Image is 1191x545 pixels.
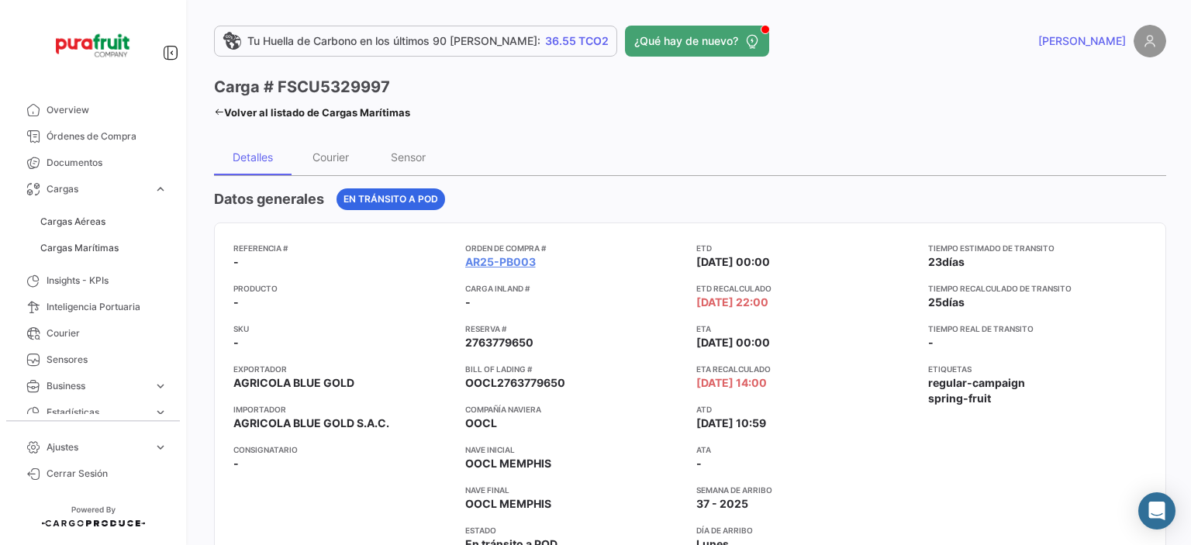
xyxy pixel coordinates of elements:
app-card-info-title: Tiempo estimado de transito [928,242,1148,254]
span: Ajustes [47,440,147,454]
span: [DATE] 00:00 [696,254,770,270]
div: Courier [312,150,349,164]
app-card-info-title: Reserva # [465,323,685,335]
a: Courier [12,320,174,347]
app-card-info-title: Nave inicial [465,443,685,456]
a: Documentos [12,150,174,176]
a: Cargas Marítimas [34,236,174,260]
span: OOCL MEMPHIS [465,496,551,512]
span: Cerrar Sesión [47,467,167,481]
div: Sensor [391,150,426,164]
span: Órdenes de Compra [47,129,167,143]
span: Cargas [47,182,147,196]
app-card-info-title: Compañía naviera [465,403,685,416]
span: Sensores [47,353,167,367]
span: 2763779650 [465,335,533,350]
span: - [696,456,702,471]
app-card-info-title: Producto [233,282,453,295]
h3: Carga # FSCU5329997 [214,76,390,98]
span: OOCL MEMPHIS [465,456,551,471]
app-card-info-title: Referencia # [233,242,453,254]
span: - [233,335,239,350]
img: placeholder-user.png [1134,25,1166,57]
a: Inteligencia Portuaria [12,294,174,320]
div: Abrir Intercom Messenger [1138,492,1175,529]
app-card-info-title: ETA Recalculado [696,363,916,375]
span: En tránsito a POD [343,192,438,206]
span: Business [47,379,147,393]
span: Documentos [47,156,167,170]
span: OOCL [465,416,497,431]
app-card-info-title: ETD [696,242,916,254]
a: Cargas Aéreas [34,210,174,233]
app-card-info-title: Consignatario [233,443,453,456]
app-card-info-title: Tiempo recalculado de transito [928,282,1148,295]
span: expand_more [154,405,167,419]
span: ¿Qué hay de nuevo? [634,33,738,49]
span: Inteligencia Portuaria [47,300,167,314]
app-card-info-title: Carga inland # [465,282,685,295]
app-card-info-title: ATA [696,443,916,456]
app-card-info-title: Semana de Arribo [696,484,916,496]
span: Overview [47,103,167,117]
button: ¿Qué hay de nuevo? [625,26,769,57]
span: días [942,295,965,309]
app-card-info-title: Estado [465,524,685,536]
span: 36.55 TCO2 [545,33,609,49]
span: Cargas Marítimas [40,241,119,255]
span: 23 [928,255,942,268]
span: regular-campaign [928,375,1025,391]
span: expand_more [154,440,167,454]
span: Cargas Aéreas [40,215,105,229]
a: Órdenes de Compra [12,123,174,150]
span: 25 [928,295,942,309]
span: - [233,295,239,310]
a: Sensores [12,347,174,373]
a: AR25-PB003 [465,254,536,270]
span: expand_more [154,379,167,393]
span: [DATE] 22:00 [696,295,768,310]
span: spring-fruit [928,391,991,406]
span: 37 - 2025 [696,496,748,512]
app-card-info-title: ATD [696,403,916,416]
span: OOCL2763779650 [465,375,565,391]
app-card-info-title: Nave final [465,484,685,496]
app-card-info-title: Bill of Lading # [465,363,685,375]
span: Tu Huella de Carbono en los últimos 90 [PERSON_NAME]: [247,33,540,49]
app-card-info-title: Tiempo real de transito [928,323,1148,335]
span: - [233,254,239,270]
span: - [233,456,239,471]
app-card-info-title: ETD Recalculado [696,282,916,295]
span: Insights - KPIs [47,274,167,288]
a: Tu Huella de Carbono en los últimos 90 [PERSON_NAME]:36.55 TCO2 [214,26,617,57]
img: Logo+PuraFruit.png [54,19,132,72]
span: [PERSON_NAME] [1038,33,1126,49]
span: - [465,295,471,310]
app-card-info-title: Importador [233,403,453,416]
div: Detalles [233,150,273,164]
span: AGRICOLA BLUE GOLD S.A.C. [233,416,389,431]
a: Volver al listado de Cargas Marítimas [214,102,410,123]
span: [DATE] 00:00 [696,335,770,350]
a: Insights - KPIs [12,267,174,294]
app-card-info-title: Exportador [233,363,453,375]
span: [DATE] 10:59 [696,416,766,431]
app-card-info-title: Etiquetas [928,363,1148,375]
a: Overview [12,97,174,123]
span: AGRICOLA BLUE GOLD [233,375,354,391]
h4: Datos generales [214,188,324,210]
app-card-info-title: ETA [696,323,916,335]
span: días [942,255,965,268]
span: Courier [47,326,167,340]
app-card-info-title: SKU [233,323,453,335]
span: expand_more [154,182,167,196]
app-card-info-title: Orden de Compra # [465,242,685,254]
span: - [928,336,934,349]
span: Estadísticas [47,405,147,419]
span: [DATE] 14:00 [696,375,767,391]
app-card-info-title: Día de Arribo [696,524,916,536]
